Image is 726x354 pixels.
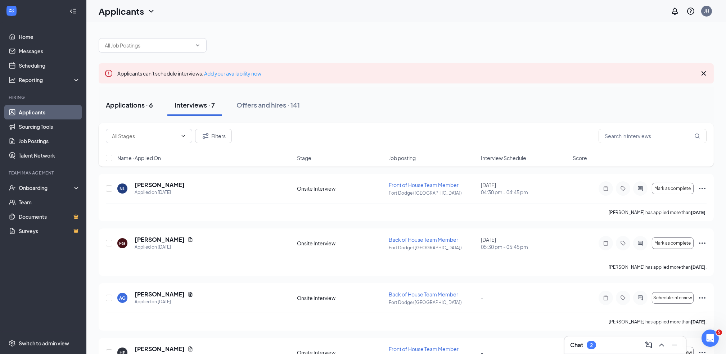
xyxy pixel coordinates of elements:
[652,183,694,194] button: Mark as complete
[481,243,568,250] span: 05:30 pm - 05:45 pm
[19,29,80,44] a: Home
[117,154,161,162] span: Name · Applied On
[481,295,483,301] span: -
[117,70,261,77] span: Applicants can't schedule interviews.
[9,340,16,347] svg: Settings
[99,5,144,17] h1: Applicants
[19,44,80,58] a: Messages
[19,340,69,347] div: Switch to admin view
[104,69,113,78] svg: Error
[19,224,80,238] a: SurveysCrown
[195,129,232,143] button: Filter Filters
[236,100,300,109] div: Offers and hires · 141
[389,190,476,196] p: Fort Dodge ([GEOGRAPHIC_DATA])
[716,330,722,335] span: 5
[698,239,707,248] svg: Ellipses
[297,185,384,192] div: Onsite Interview
[481,154,526,162] span: Interview Schedule
[19,134,80,148] a: Job Postings
[654,241,691,246] span: Mark as complete
[8,7,15,14] svg: WorkstreamLogo
[573,154,587,162] span: Score
[652,237,694,249] button: Mark as complete
[686,7,695,15] svg: QuestionInfo
[669,339,680,351] button: Minimize
[704,8,709,14] div: JH
[389,154,416,162] span: Job posting
[9,76,16,83] svg: Analysis
[389,236,458,243] span: Back of House Team Member
[297,294,384,301] div: Onsite Interview
[636,240,645,246] svg: ActiveChat
[188,237,193,242] svg: Document
[389,291,458,298] span: Back of House Team Member
[204,70,261,77] a: Add your availability now
[619,186,627,191] svg: Tag
[652,292,694,304] button: Schedule interview
[643,339,654,351] button: ComposeMessage
[601,240,610,246] svg: Note
[619,295,627,301] svg: Tag
[135,181,185,189] h5: [PERSON_NAME]
[19,209,80,224] a: DocumentsCrown
[656,339,667,351] button: ChevronUp
[135,244,193,251] div: Applied on [DATE]
[19,195,80,209] a: Team
[112,132,177,140] input: All Stages
[698,184,707,193] svg: Ellipses
[691,210,705,215] b: [DATE]
[19,58,80,73] a: Scheduling
[644,341,653,349] svg: ComposeMessage
[601,295,610,301] svg: Note
[201,132,210,140] svg: Filter
[670,341,679,349] svg: Minimize
[570,341,583,349] h3: Chat
[691,264,705,270] b: [DATE]
[120,240,126,246] div: FG
[694,133,700,139] svg: MagnifyingGlass
[699,69,708,78] svg: Cross
[702,330,719,347] iframe: Intercom live chat
[389,245,476,251] p: Fort Dodge ([GEOGRAPHIC_DATA])
[175,100,215,109] div: Interviews · 7
[19,148,80,163] a: Talent Network
[106,100,153,109] div: Applications · 6
[19,119,80,134] a: Sourcing Tools
[147,7,155,15] svg: ChevronDown
[297,154,311,162] span: Stage
[9,170,79,176] div: Team Management
[636,295,645,301] svg: ActiveChat
[9,94,79,100] div: Hiring
[609,209,707,215] p: [PERSON_NAME] has applied more than .
[590,342,593,348] div: 2
[69,8,77,15] svg: Collapse
[389,182,459,188] span: Front of House Team Member
[135,290,185,298] h5: [PERSON_NAME]
[188,346,193,352] svg: Document
[9,184,16,191] svg: UserCheck
[691,319,705,324] b: [DATE]
[599,129,707,143] input: Search in interviews
[657,341,666,349] svg: ChevronUp
[481,189,568,196] span: 04:30 pm - 04:45 pm
[119,295,126,301] div: AG
[297,240,384,247] div: Onsite Interview
[19,105,80,119] a: Applicants
[19,76,81,83] div: Reporting
[636,186,645,191] svg: ActiveChat
[671,7,679,15] svg: Notifications
[135,298,193,305] div: Applied on [DATE]
[481,236,568,250] div: [DATE]
[135,236,185,244] h5: [PERSON_NAME]
[654,186,691,191] span: Mark as complete
[698,294,707,302] svg: Ellipses
[120,186,125,192] div: NL
[389,346,459,352] span: Front of House Team Member
[389,299,476,305] p: Fort Dodge ([GEOGRAPHIC_DATA])
[188,291,193,297] svg: Document
[19,184,74,191] div: Onboarding
[481,181,568,196] div: [DATE]
[135,189,185,196] div: Applied on [DATE]
[601,186,610,191] svg: Note
[195,42,200,48] svg: ChevronDown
